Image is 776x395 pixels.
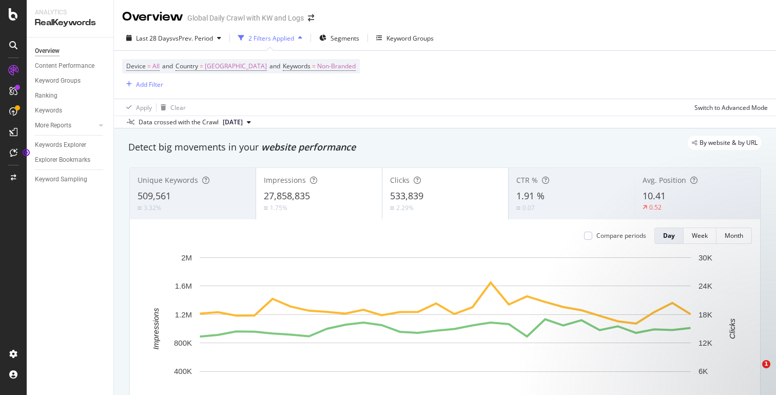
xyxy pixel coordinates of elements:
div: Overview [35,46,60,57]
span: vs Prev. Period [172,34,213,43]
div: Content Performance [35,61,94,71]
button: Week [684,228,716,244]
div: Analytics [35,8,105,17]
button: Last 28 DaysvsPrev. Period [122,30,225,46]
span: Clicks [390,175,410,185]
a: Keywords Explorer [35,140,106,151]
text: 2M [181,253,192,262]
a: Overview [35,46,106,57]
span: 533,839 [390,190,423,202]
span: All [152,59,160,73]
button: Switch to Advanced Mode [690,99,768,116]
span: Unique Keywords [138,175,198,185]
div: Add Filter [136,80,163,89]
img: Equal [516,206,520,210]
button: Day [654,228,684,244]
div: Clear [170,103,186,112]
button: Clear [157,99,186,116]
span: By website & by URL [700,140,758,146]
span: Impressions [264,175,306,185]
span: [GEOGRAPHIC_DATA] [205,59,267,73]
div: Keyword Groups [35,76,81,86]
span: 1 [762,360,770,368]
span: = [147,62,151,70]
img: Equal [264,206,268,210]
span: Country [176,62,198,70]
div: Tooltip anchor [22,148,31,157]
div: Day [663,231,675,240]
span: Avg. Position [643,175,686,185]
span: 27,858,835 [264,190,310,202]
img: Equal [390,206,394,210]
span: 2025 Sep. 14th [223,118,243,127]
a: Ranking [35,90,106,101]
div: More Reports [35,120,71,131]
span: and [269,62,280,70]
button: [DATE] [219,116,255,128]
div: 1.75% [270,203,287,212]
span: Last 28 Days [136,34,172,43]
div: Month [725,231,743,240]
div: Data crossed with the Crawl [139,118,219,127]
div: 0.52 [649,203,662,212]
div: Keywords Explorer [35,140,86,151]
text: 1.2M [175,310,192,319]
text: 800K [174,338,192,347]
span: 1.91 % [516,190,545,202]
span: Device [126,62,146,70]
div: Global Daily Crawl with KW and Logs [187,13,304,23]
a: Keyword Sampling [35,174,106,185]
button: Keyword Groups [372,30,438,46]
a: More Reports [35,120,96,131]
a: Content Performance [35,61,106,71]
div: legacy label [688,136,762,150]
span: Segments [331,34,359,43]
text: 6K [699,367,708,375]
button: 2 Filters Applied [234,30,306,46]
span: Keywords [283,62,311,70]
text: 400K [174,367,192,375]
div: Compare periods [596,231,646,240]
div: Switch to Advanced Mode [694,103,768,112]
div: Keyword Sampling [35,174,87,185]
span: CTR % [516,175,538,185]
div: 3.32% [144,203,161,212]
iframe: Intercom live chat [741,360,766,385]
text: Impressions [151,308,160,349]
div: Explorer Bookmarks [35,155,90,165]
span: Non-Branded [317,59,356,73]
button: Month [716,228,752,244]
text: 30K [699,253,712,262]
text: 1.6M [175,281,192,290]
text: 24K [699,281,712,290]
span: = [312,62,316,70]
div: 2.29% [396,203,414,212]
div: arrow-right-arrow-left [308,14,314,22]
div: Keywords [35,105,62,116]
span: and [162,62,173,70]
img: Equal [138,206,142,210]
a: Explorer Bookmarks [35,155,106,165]
span: 509,561 [138,190,171,202]
button: Segments [315,30,363,46]
div: Keyword Groups [386,34,434,43]
div: 0.07 [522,203,535,212]
div: Week [692,231,708,240]
div: 2 Filters Applied [248,34,294,43]
span: = [200,62,203,70]
a: Keywords [35,105,106,116]
span: 10.41 [643,190,666,202]
div: Overview [122,8,183,26]
div: Ranking [35,90,57,101]
div: RealKeywords [35,17,105,29]
div: Apply [136,103,152,112]
a: Keyword Groups [35,76,106,86]
button: Add Filter [122,78,163,90]
button: Apply [122,99,152,116]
